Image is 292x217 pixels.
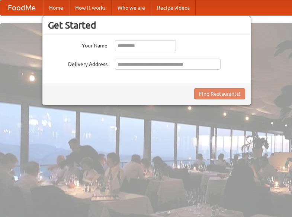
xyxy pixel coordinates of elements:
[112,0,151,15] a: Who we are
[151,0,196,15] a: Recipe videos
[48,20,245,31] h3: Get Started
[194,88,245,99] button: Find Restaurants!
[69,0,112,15] a: How it works
[48,59,108,68] label: Delivery Address
[43,0,69,15] a: Home
[48,40,108,49] label: Your Name
[0,0,43,15] a: FoodMe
